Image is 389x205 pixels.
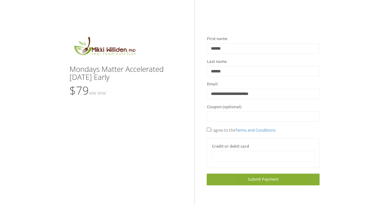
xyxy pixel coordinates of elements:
a: Submit Payment [207,174,320,185]
span: I agree to the [207,127,275,133]
a: Terms and Conditions [235,127,275,133]
label: Coupon (optional) [207,104,241,110]
label: First name [207,36,227,42]
iframe: Secure card payment input frame [216,154,311,159]
h3: Mondays Matter Accelerated [DATE] Early [69,65,182,81]
label: Last name [207,59,226,65]
label: Credit or debit card [212,143,249,150]
small: One time [89,90,106,96]
label: Email [207,81,217,87]
span: $79 [69,83,106,98]
img: MikkiLogoMain.png [69,36,140,59]
span: Submit Payment [248,176,279,182]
